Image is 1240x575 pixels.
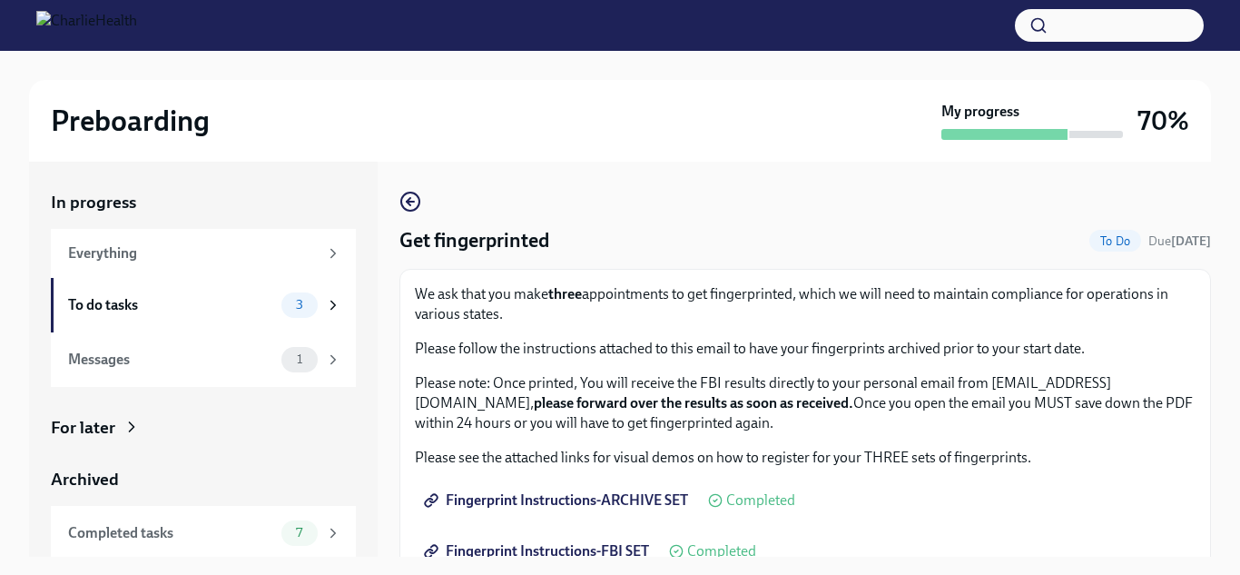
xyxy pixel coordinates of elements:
span: Fingerprint Instructions-ARCHIVE SET [428,491,688,510]
strong: [DATE] [1171,233,1211,249]
a: Fingerprint Instructions-FBI SET [415,533,662,570]
a: Everything [51,229,356,278]
img: CharlieHealth [36,11,137,40]
div: Everything [68,243,318,263]
p: Please note: Once printed, You will receive the FBI results directly to your personal email from ... [415,373,1196,433]
div: Messages [68,350,274,370]
a: For later [51,416,356,440]
span: 7 [285,526,313,540]
h3: 70% [1137,104,1189,137]
a: Messages1 [51,332,356,387]
span: August 15th, 2025 08:00 [1148,233,1211,250]
a: To do tasks3 [51,278,356,332]
a: Fingerprint Instructions-ARCHIVE SET [415,482,701,519]
div: To do tasks [68,295,274,315]
p: Please see the attached links for visual demos on how to register for your THREE sets of fingerpr... [415,448,1196,468]
h4: Get fingerprinted [399,227,549,254]
span: Due [1148,233,1211,249]
strong: three [548,285,582,302]
strong: My progress [941,102,1019,122]
div: Completed tasks [68,523,274,543]
span: To Do [1089,234,1141,248]
h2: Preboarding [51,103,210,139]
span: Completed [687,544,756,559]
span: 1 [286,352,313,366]
strong: please forward over the results as soon as received. [534,394,853,411]
p: Please follow the instructions attached to this email to have your fingerprints archived prior to... [415,339,1196,359]
span: Completed [726,493,795,508]
a: Archived [51,468,356,491]
span: 3 [285,298,314,312]
a: Completed tasks7 [51,506,356,560]
p: We ask that you make appointments to get fingerprinted, which we will need to maintain compliance... [415,284,1196,324]
span: Fingerprint Instructions-FBI SET [428,542,649,560]
a: In progress [51,191,356,214]
div: For later [51,416,115,440]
